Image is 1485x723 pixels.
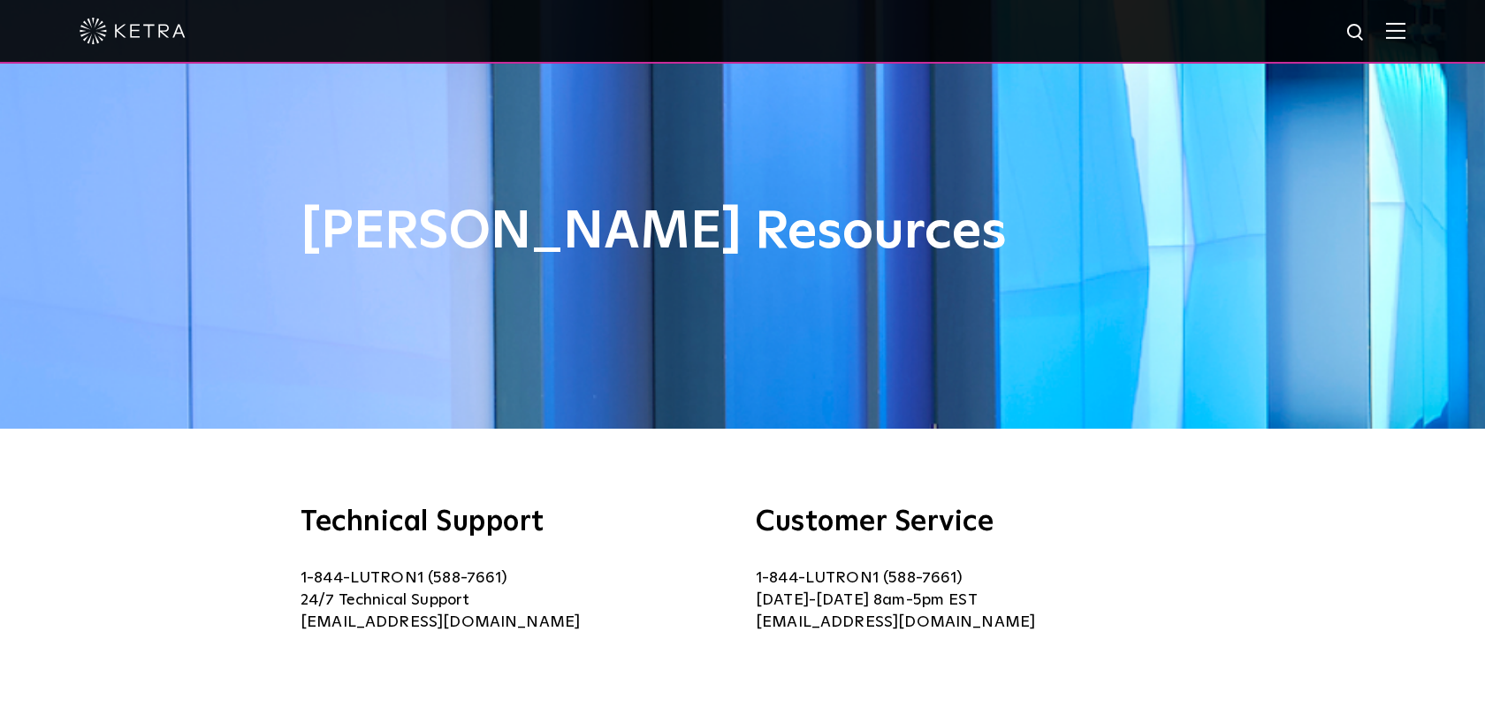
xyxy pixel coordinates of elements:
h3: Technical Support [301,508,729,537]
img: ketra-logo-2019-white [80,18,186,44]
img: search icon [1345,22,1367,44]
p: 1-844-LUTRON1 (588-7661) 24/7 Technical Support [301,567,729,634]
a: [EMAIL_ADDRESS][DOMAIN_NAME] [301,614,580,630]
p: 1-844-LUTRON1 (588-7661) [DATE]-[DATE] 8am-5pm EST [EMAIL_ADDRESS][DOMAIN_NAME] [756,567,1184,634]
img: Hamburger%20Nav.svg [1386,22,1405,39]
h3: Customer Service [756,508,1184,537]
h1: [PERSON_NAME] Resources [301,203,1184,262]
